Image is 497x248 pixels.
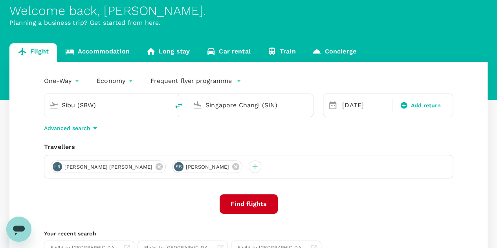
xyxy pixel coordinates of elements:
a: Concierge [304,43,364,62]
button: Open [308,104,309,106]
button: Find flights [220,194,278,214]
a: Long stay [138,43,198,62]
a: Train [259,43,304,62]
div: SS [174,162,183,171]
p: Frequent flyer programme [150,76,232,86]
button: delete [169,96,188,115]
div: Travellers [44,142,453,152]
div: Economy [97,75,135,87]
span: [PERSON_NAME] [181,163,234,171]
span: Add return [411,101,441,110]
input: Depart from [62,99,153,111]
a: Flight [9,43,57,62]
div: [DATE] [339,97,391,113]
button: Advanced search [44,123,100,133]
div: LR [53,162,62,171]
div: One-Way [44,75,81,87]
p: Your recent search [44,230,453,237]
span: [PERSON_NAME] [PERSON_NAME] [60,163,157,171]
div: Welcome back , [PERSON_NAME] . [9,4,488,18]
div: LR[PERSON_NAME] [PERSON_NAME] [51,160,166,173]
a: Accommodation [57,43,138,62]
p: Advanced search [44,124,90,132]
p: Planning a business trip? Get started from here. [9,18,488,28]
input: Going to [205,99,297,111]
a: Car rental [198,43,259,62]
div: SS[PERSON_NAME] [172,160,242,173]
button: Open [164,104,165,106]
button: Frequent flyer programme [150,76,241,86]
iframe: Button to launch messaging window [6,217,31,242]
